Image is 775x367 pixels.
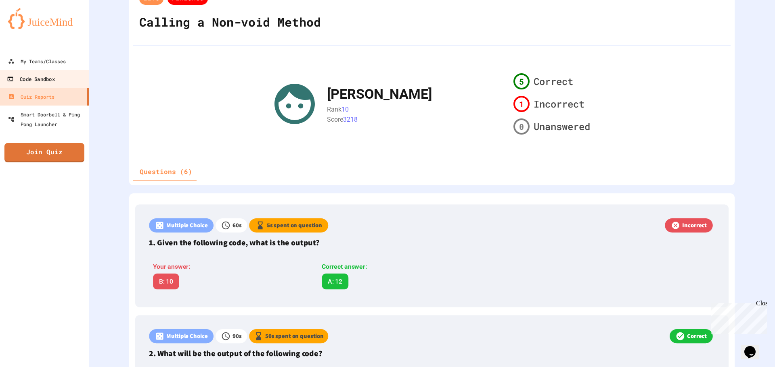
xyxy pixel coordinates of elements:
[513,118,530,135] div: 0
[8,56,66,66] div: My Teams/Classes
[327,106,341,113] span: Rank
[682,221,707,230] p: Incorrect
[327,84,432,104] div: [PERSON_NAME]
[166,221,207,230] p: Multiple Choice
[513,73,530,89] div: 5
[8,8,81,29] img: logo-orange.svg
[741,335,767,359] iframe: chat widget
[153,262,308,272] div: Your answer:
[322,274,348,289] div: A: 12
[267,221,322,230] p: 5 s spent on question
[265,332,324,341] p: 50 s spent on question
[322,262,477,272] div: Correct answer:
[327,115,343,123] span: Score
[7,74,54,84] div: Code Sandbox
[133,162,199,181] div: basic tabs example
[708,300,767,334] iframe: chat widget
[8,110,86,129] div: Smart Doorbell & Ping Pong Launcher
[513,96,530,112] div: 1
[4,143,84,162] a: Join Quiz
[133,162,199,181] button: Questions (6)
[149,347,714,359] p: 2. What will be the output of the following code?
[232,332,242,341] p: 90 s
[149,236,714,248] p: 1. Given the following code, what is the output?
[8,92,54,102] div: Quiz Reports
[232,221,242,230] p: 60 s
[687,332,707,341] p: Correct
[166,332,207,341] p: Multiple Choice
[3,3,56,51] div: Chat with us now!Close
[534,119,590,134] span: Unanswered
[341,106,349,113] span: 10
[534,97,584,111] span: Incorrect
[534,74,573,89] span: Correct
[153,274,179,289] div: B: 10
[137,7,323,37] div: Calling a Non-void Method
[343,115,358,123] span: 3218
